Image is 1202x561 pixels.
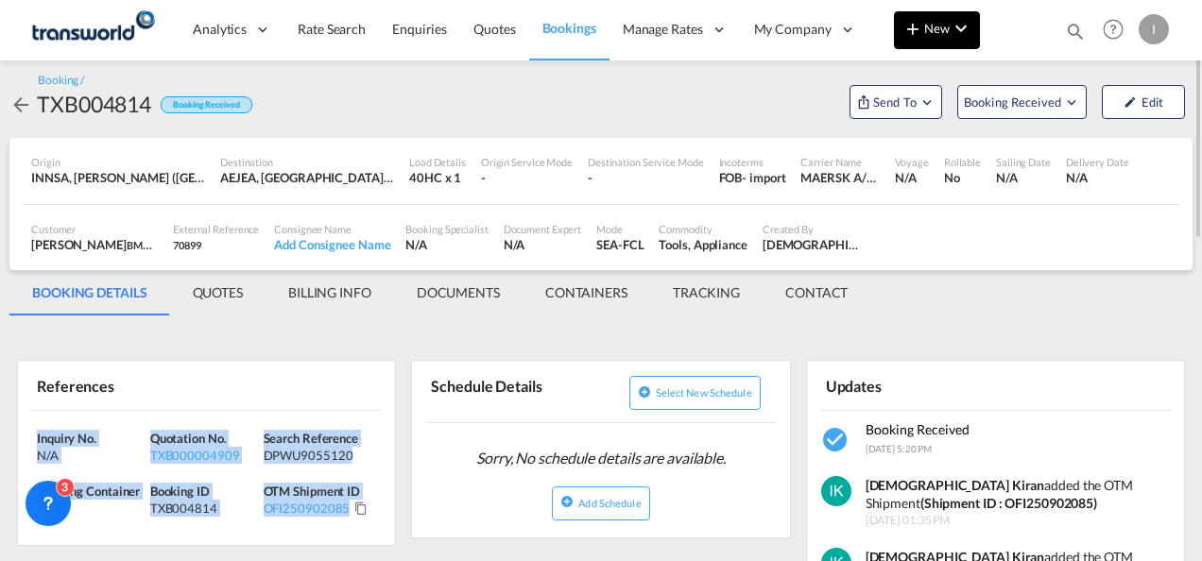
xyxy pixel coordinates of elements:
md-icon: icon-plus 400-fg [901,17,924,40]
div: added the OTM Shipment [866,476,1172,513]
div: [PERSON_NAME] [31,236,158,253]
div: External Reference [173,222,259,236]
span: [DATE] 5:20 PM [866,443,933,454]
div: Consignee Name [274,222,390,236]
div: Add Consignee Name [274,236,390,253]
md-icon: icon-plus-circle [560,495,574,508]
button: Open demo menu [850,85,942,119]
md-icon: icon-plus-circle [638,385,651,399]
div: AEJEA, Jebel Ali, United Arab Emirates, Middle East, Middle East [220,169,394,186]
div: Help [1097,13,1139,47]
div: TXB004814 [37,89,151,119]
button: icon-plus-circleAdd Schedule [552,486,649,520]
div: I [1139,14,1169,44]
div: icon-arrow-left [9,89,37,119]
span: [DATE] 01:35 PM [866,513,1172,529]
md-tab-item: TRACKING [650,270,763,315]
div: Booking Received [161,96,251,114]
div: Mode [596,222,644,236]
div: TXB004814 [150,500,259,517]
div: DPWU9055120 [264,447,372,464]
md-tab-item: BILLING INFO [266,270,394,315]
md-icon: icon-checkbox-marked-circle [821,425,851,455]
div: Delivery Date [1066,155,1129,169]
img: Wuf8wAAAAGSURBVAMAQP4pWyrTeh4AAAAASUVORK5CYII= [821,476,851,506]
div: TXB000004909 [150,447,259,464]
div: - [588,169,704,186]
div: References [32,368,203,401]
img: f753ae806dec11f0841701cdfdf085c0.png [28,8,156,51]
span: OTM Shipment ID [264,484,361,499]
div: Commodity [659,222,747,236]
span: BMA INTERNATIONAL FZE [127,237,252,252]
span: Quotes [473,21,515,37]
div: Updates [821,368,992,401]
span: Send To [871,93,919,111]
span: Rate Search [298,21,366,37]
div: Destination Service Mode [588,155,704,169]
div: Origin [31,155,205,169]
div: SEA-FCL [596,236,644,253]
div: - import [742,169,785,186]
div: 40HC x 1 [409,169,466,186]
div: Incoterms [719,155,786,169]
div: Load Details [409,155,466,169]
div: N/A [504,236,582,253]
div: Voyage [895,155,928,169]
div: N/A [895,169,928,186]
strong: (Shipment ID : OFI250902085) [920,495,1097,511]
md-tab-item: CONTAINERS [523,270,650,315]
div: Customer [31,222,158,236]
span: Inquiry No. [37,431,96,446]
button: icon-plus 400-fgNewicon-chevron-down [894,11,980,49]
span: New [901,21,972,36]
md-icon: icon-chevron-down [950,17,972,40]
span: Manage Rates [623,20,703,39]
div: FOB [719,169,743,186]
md-tab-item: DOCUMENTS [394,270,523,315]
body: Editor, editor4 [19,19,328,39]
div: OFI250902085 [264,500,351,517]
span: Quotation No. [150,431,227,446]
md-icon: icon-magnify [1065,21,1086,42]
button: icon-plus-circleSelect new schedule [629,376,761,410]
div: Tools, Appliance [659,236,747,253]
span: Search Reference [264,431,358,446]
div: N/A [1066,169,1129,186]
md-icon: Click to Copy [354,501,368,515]
div: N/A [37,447,146,464]
span: Booking Received [964,93,1063,111]
span: Sorry, No schedule details are available. [469,440,733,476]
div: Irishi Kiran [763,236,861,253]
div: Booking / [38,73,84,89]
div: Carrier Name [800,155,880,169]
div: Schedule Details [426,368,597,415]
md-tab-item: BOOKING DETAILS [9,270,170,315]
div: N/A [405,236,488,253]
span: Help [1097,13,1129,45]
md-icon: icon-pencil [1124,95,1137,109]
button: Open demo menu [957,85,1087,119]
strong: [DEMOGRAPHIC_DATA] Kiran [866,477,1045,493]
md-tab-item: QUOTES [170,270,266,315]
div: Sailing Date [996,155,1051,169]
md-tab-item: CONTACT [763,270,870,315]
span: My Company [754,20,832,39]
div: MAERSK A/S / TDWC-DUBAI [800,169,880,186]
div: icon-magnify [1065,21,1086,49]
div: N/A [37,500,146,517]
span: Booking Received [866,421,970,437]
div: Created By [763,222,861,236]
span: Select new schedule [656,386,752,399]
div: No [944,169,981,186]
span: Analytics [193,20,247,39]
div: Booking Specialist [405,222,488,236]
div: Destination [220,155,394,169]
md-pagination-wrapper: Use the left and right arrow keys to navigate between tabs [9,270,870,315]
div: N/A [996,169,1051,186]
div: Document Expert [504,222,582,236]
span: Booking ID [150,484,210,499]
span: Tracking Container [37,484,140,499]
button: icon-pencilEdit [1102,85,1185,119]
